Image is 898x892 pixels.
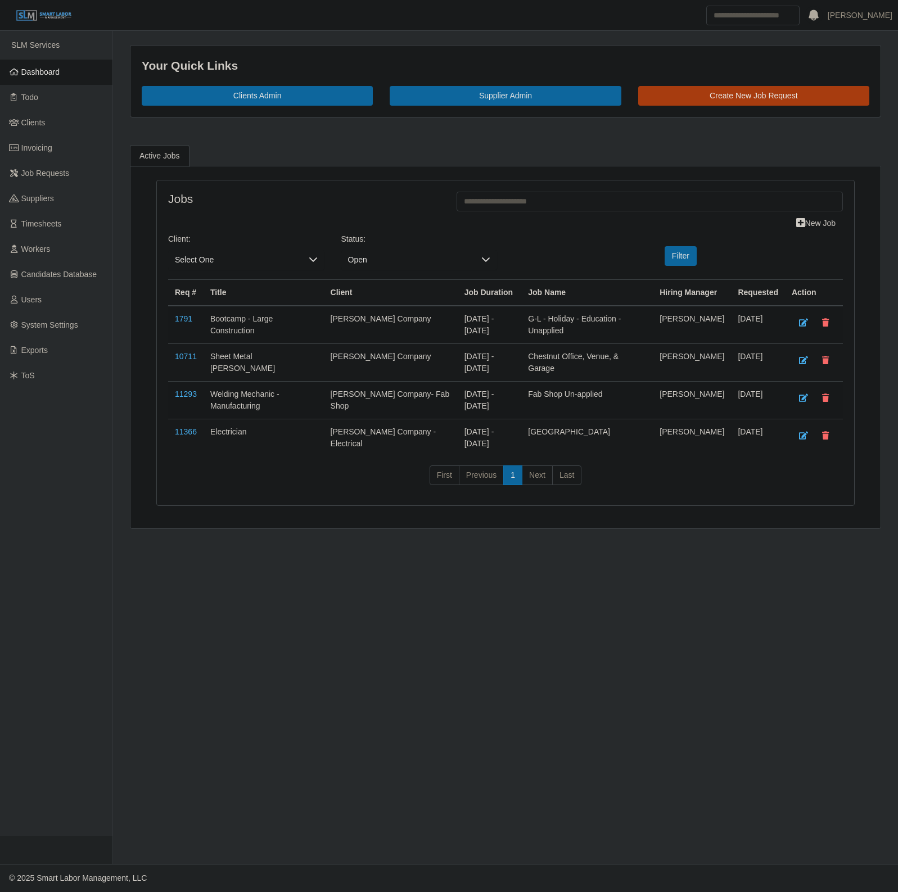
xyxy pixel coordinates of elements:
[653,419,731,456] td: [PERSON_NAME]
[789,214,843,233] a: New Job
[168,279,204,306] th: Req #
[731,279,785,306] th: Requested
[204,419,324,456] td: Electrician
[175,352,197,361] a: 10711
[503,465,522,486] a: 1
[142,57,869,75] div: Your Quick Links
[204,381,324,419] td: Welding Mechanic - Manufacturing
[521,279,653,306] th: Job Name
[665,246,697,266] button: Filter
[175,314,192,323] a: 1791
[653,343,731,381] td: [PERSON_NAME]
[16,10,72,22] img: SLM Logo
[521,306,653,344] td: G-L - Holiday - Education - Unapplied
[458,306,522,344] td: [DATE] - [DATE]
[21,219,62,228] span: Timesheets
[653,306,731,344] td: [PERSON_NAME]
[341,250,475,270] span: Open
[168,465,843,495] nav: pagination
[521,381,653,419] td: Fab Shop Un-applied
[168,233,191,245] label: Client:
[21,67,60,76] span: Dashboard
[706,6,800,25] input: Search
[390,86,621,106] a: Supplier Admin
[21,270,97,279] span: Candidates Database
[21,371,35,380] span: ToS
[21,244,51,253] span: Workers
[175,427,197,436] a: 11366
[21,295,42,304] span: Users
[324,381,458,419] td: [PERSON_NAME] Company- Fab Shop
[324,343,458,381] td: [PERSON_NAME] Company
[175,390,197,399] a: 11293
[168,250,302,270] span: Select One
[731,381,785,419] td: [DATE]
[21,118,46,127] span: Clients
[521,343,653,381] td: Chestnut Office, Venue, & Garage
[21,194,54,203] span: Suppliers
[324,419,458,456] td: [PERSON_NAME] Company - Electrical
[785,279,843,306] th: Action
[204,306,324,344] td: Bootcamp - Large Construction
[204,279,324,306] th: Title
[653,381,731,419] td: [PERSON_NAME]
[21,346,48,355] span: Exports
[731,306,785,344] td: [DATE]
[341,233,366,245] label: Status:
[21,169,70,178] span: Job Requests
[731,419,785,456] td: [DATE]
[21,93,38,102] span: Todo
[9,873,147,882] span: © 2025 Smart Labor Management, LLC
[168,192,440,206] h4: Jobs
[828,10,892,21] a: [PERSON_NAME]
[324,306,458,344] td: [PERSON_NAME] Company
[653,279,731,306] th: Hiring Manager
[142,86,373,106] a: Clients Admin
[130,145,189,167] a: Active Jobs
[458,381,522,419] td: [DATE] - [DATE]
[21,143,52,152] span: Invoicing
[638,86,869,106] a: Create New Job Request
[324,279,458,306] th: Client
[458,419,522,456] td: [DATE] - [DATE]
[521,419,653,456] td: [GEOGRAPHIC_DATA]
[458,279,522,306] th: Job Duration
[204,343,324,381] td: Sheet Metal [PERSON_NAME]
[11,40,60,49] span: SLM Services
[731,343,785,381] td: [DATE]
[21,320,78,329] span: System Settings
[458,343,522,381] td: [DATE] - [DATE]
